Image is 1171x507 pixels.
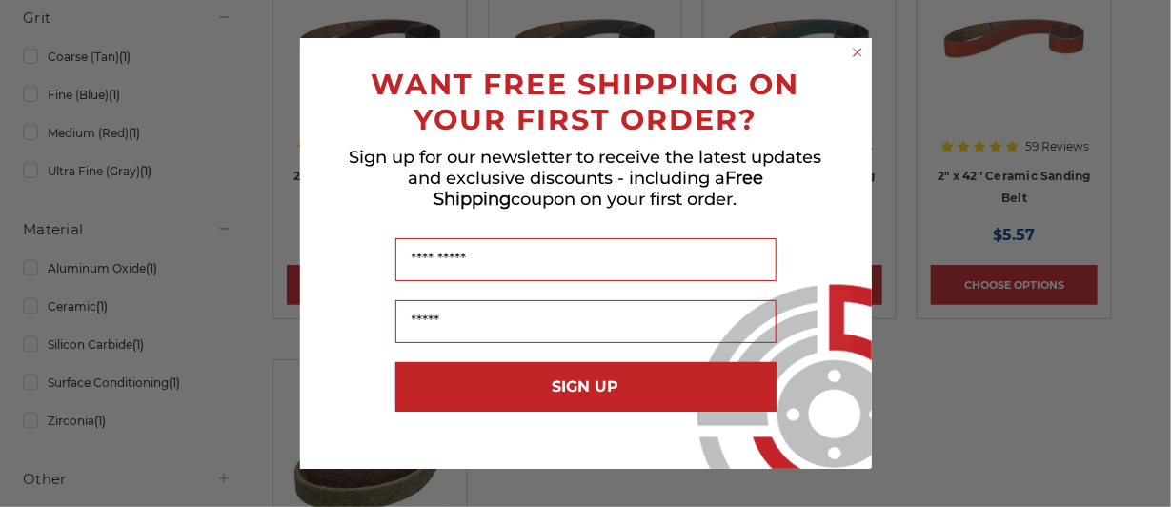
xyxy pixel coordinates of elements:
span: Free Shipping [434,168,764,210]
span: Sign up for our newsletter to receive the latest updates and exclusive discounts - including a co... [350,147,822,210]
button: Close dialog [848,43,867,62]
button: SIGN UP [395,362,777,412]
input: Email [395,300,777,343]
span: WANT FREE SHIPPING ON YOUR FIRST ORDER? [372,67,800,137]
